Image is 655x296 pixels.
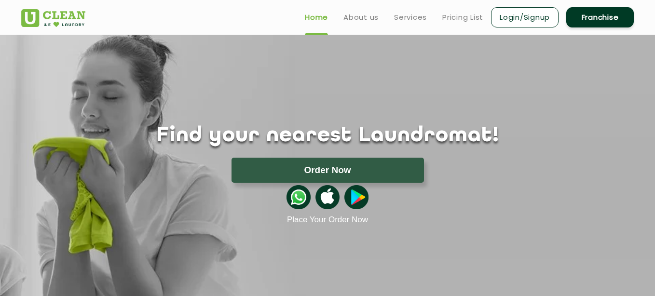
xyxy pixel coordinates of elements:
[566,7,634,27] a: Franchise
[305,12,328,23] a: Home
[343,12,379,23] a: About us
[232,158,424,183] button: Order Now
[287,185,311,209] img: whatsappicon.png
[21,9,85,27] img: UClean Laundry and Dry Cleaning
[14,124,641,148] h1: Find your nearest Laundromat!
[344,185,368,209] img: playstoreicon.png
[491,7,559,27] a: Login/Signup
[442,12,483,23] a: Pricing List
[394,12,427,23] a: Services
[287,215,368,225] a: Place Your Order Now
[315,185,340,209] img: apple-icon.png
